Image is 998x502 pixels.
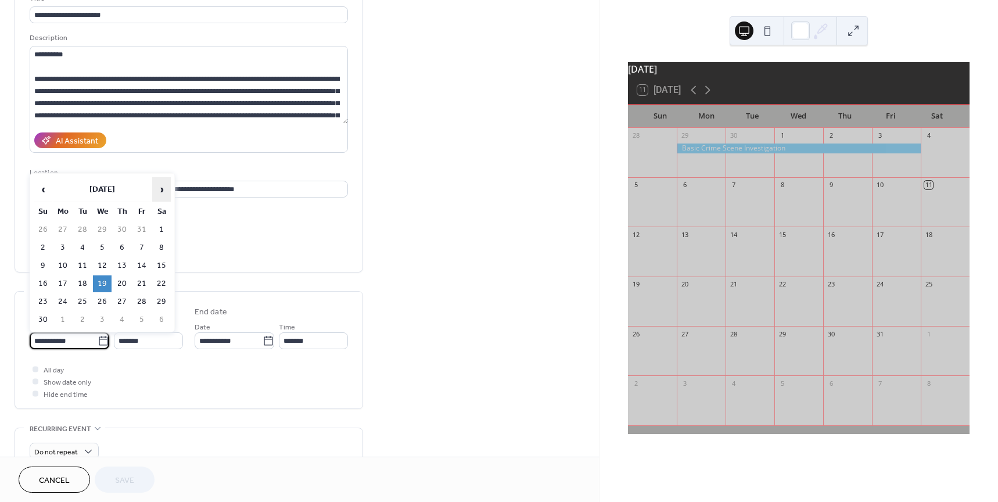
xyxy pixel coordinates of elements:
td: 23 [34,293,52,310]
div: 30 [827,329,835,338]
td: 1 [53,311,72,328]
td: 9 [34,257,52,274]
div: 15 [778,230,787,239]
th: We [93,203,112,220]
div: [DATE] [628,62,970,76]
td: 31 [132,221,151,238]
div: 3 [680,379,689,388]
div: Tue [730,105,776,128]
div: 4 [729,379,738,388]
span: Cancel [39,475,70,487]
td: 29 [152,293,171,310]
button: AI Assistant [34,132,106,148]
th: Su [34,203,52,220]
td: 14 [132,257,151,274]
td: 21 [132,275,151,292]
th: [DATE] [53,177,151,202]
td: 4 [73,239,92,256]
div: Sun [637,105,683,128]
th: Th [113,203,131,220]
td: 27 [113,293,131,310]
td: 6 [152,311,171,328]
div: 14 [729,230,738,239]
div: AI Assistant [56,135,98,148]
td: 10 [53,257,72,274]
div: 7 [875,379,884,388]
div: 18 [924,230,933,239]
span: Recurring event [30,423,91,435]
div: 8 [778,181,787,189]
div: 27 [680,329,689,338]
div: 1 [778,131,787,140]
td: 27 [53,221,72,238]
th: Tu [73,203,92,220]
td: 6 [113,239,131,256]
div: 9 [827,181,835,189]
div: 26 [631,329,640,338]
td: 25 [73,293,92,310]
td: 30 [34,311,52,328]
td: 2 [73,311,92,328]
div: 22 [778,280,787,289]
div: 5 [631,181,640,189]
td: 26 [93,293,112,310]
td: 28 [132,293,151,310]
th: Mo [53,203,72,220]
span: Show date only [44,376,91,389]
td: 3 [53,239,72,256]
td: 12 [93,257,112,274]
td: 7 [132,239,151,256]
div: 1 [924,329,933,338]
div: 6 [680,181,689,189]
td: 16 [34,275,52,292]
td: 4 [113,311,131,328]
div: 20 [680,280,689,289]
span: All day [44,364,64,376]
span: Hide end time [44,389,88,401]
div: Basic Crime Scene Investigation [677,144,921,153]
div: 3 [875,131,884,140]
div: 6 [827,379,835,388]
td: 15 [152,257,171,274]
td: 5 [132,311,151,328]
td: 13 [113,257,131,274]
button: Cancel [19,467,90,493]
span: Do not repeat [34,446,78,459]
span: › [153,178,170,201]
div: Location [30,167,346,179]
div: 5 [778,379,787,388]
td: 18 [73,275,92,292]
td: 11 [73,257,92,274]
div: 4 [924,131,933,140]
div: 24 [875,280,884,289]
div: 16 [827,230,835,239]
div: 7 [729,181,738,189]
th: Sa [152,203,171,220]
div: 28 [729,329,738,338]
td: 30 [113,221,131,238]
div: 30 [729,131,738,140]
td: 8 [152,239,171,256]
span: Date [195,321,210,334]
span: ‹ [34,178,52,201]
div: 25 [924,280,933,289]
div: 17 [875,230,884,239]
div: End date [195,306,227,318]
div: Thu [822,105,868,128]
div: 29 [778,329,787,338]
div: 31 [875,329,884,338]
div: 8 [924,379,933,388]
div: Mon [683,105,729,128]
td: 28 [73,221,92,238]
td: 26 [34,221,52,238]
span: Time [279,321,295,334]
td: 29 [93,221,112,238]
div: 2 [827,131,835,140]
div: 10 [875,181,884,189]
div: 11 [924,181,933,189]
div: 28 [631,131,640,140]
td: 1 [152,221,171,238]
div: Description [30,32,346,44]
div: Sat [914,105,960,128]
